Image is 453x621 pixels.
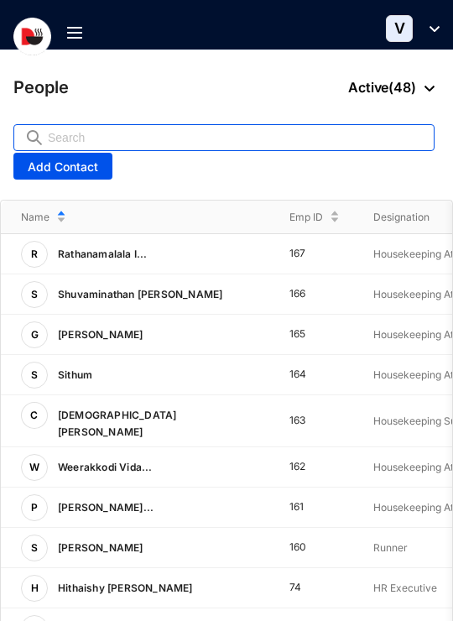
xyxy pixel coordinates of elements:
[58,248,148,260] span: Rathanamalala I...
[29,462,39,472] span: W
[269,234,353,274] td: 167
[48,125,424,150] input: Search
[348,77,435,97] p: Active ( 48 )
[48,402,269,441] p: [DEMOGRAPHIC_DATA] [PERSON_NAME]
[31,330,39,340] span: G
[13,76,69,99] p: People
[31,290,38,300] span: S
[424,86,435,91] img: dropdown-black.8e83cc76930a90b1a4fdb6d089b7bf3a.svg
[58,501,154,514] span: [PERSON_NAME]...
[269,447,353,488] td: 162
[269,274,353,315] td: 166
[269,568,353,608] td: 74
[48,321,150,348] p: [PERSON_NAME]
[421,26,440,32] img: dropdown-white.8428f93489421038b23bf41f687d99c7.svg
[13,153,112,180] button: Add Contact
[31,249,38,259] span: R
[269,395,353,447] td: 163
[269,201,353,234] th: Emp ID
[48,575,200,602] p: Hithaishy [PERSON_NAME]
[28,159,98,175] span: Add Contact
[58,461,153,473] span: Weerakkodi Vida...
[24,129,44,146] img: search.8ce656024d3affaeffe32e5b30621cb7.svg
[269,355,353,395] td: 164
[289,209,323,226] span: Emp ID
[13,18,51,55] img: logo
[269,528,353,568] td: 160
[31,370,38,380] span: S
[48,362,99,389] p: Sithum
[21,209,49,226] span: Name
[31,503,38,513] span: P
[48,535,150,561] p: [PERSON_NAME]
[48,281,229,308] p: Shuvaminathan [PERSON_NAME]
[30,410,38,420] span: C
[31,583,39,593] span: H
[269,315,353,355] td: 165
[31,543,38,553] span: S
[269,488,353,528] td: 161
[67,27,82,39] img: menu-out.303cd30ef9f6dc493f087f509d1c4ae4.svg
[394,21,405,36] span: V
